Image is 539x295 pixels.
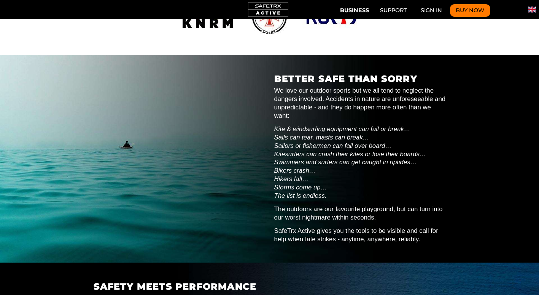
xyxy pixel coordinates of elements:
p: The outdoors are our favourite playground, but can turn into our worst nightmare within seconds. [274,205,446,222]
p: We love our outdoor sports but we all tend to neglect the dangers involved. Accidents in nature a... [274,87,446,120]
img: en [528,6,536,13]
button: Business [337,3,372,16]
em: Kite & windsurfing equipment can fail or break… Sails can tear, masts can break… Sailors or fishe... [274,125,426,199]
h2: BETTER SAFE THAN SORRY [274,74,446,84]
button: Change language [528,6,536,13]
h2: SAFETY MEETS PERFORMANCE [94,282,265,292]
strong: SafeTrx Active gives you the tools to be visible and call for help when fate strikes - anytime, a... [274,227,438,243]
a: Sign In [415,4,448,17]
a: Support [374,4,413,17]
button: Buy Now [450,4,490,17]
